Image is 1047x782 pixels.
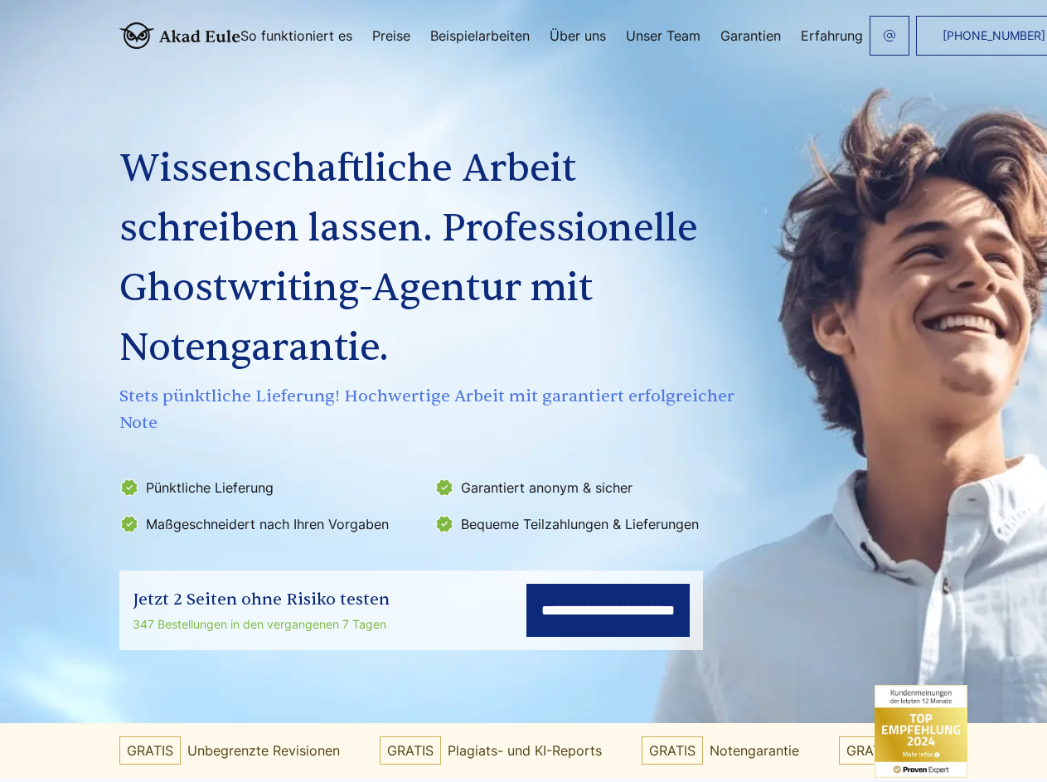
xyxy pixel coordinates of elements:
[710,737,799,764] span: Notengarantie
[119,139,743,378] h1: Wissenschaftliche Arbeit schreiben lassen. Professionelle Ghostwriting-Agentur mit Notengarantie.
[720,29,781,42] a: Garantien
[626,29,700,42] a: Unser Team
[642,736,703,765] span: GRATIS
[430,29,530,42] a: Beispielarbeiten
[119,383,743,436] span: Stets pünktliche Lieferung! Hochwertige Arbeit mit garantiert erfolgreicher Note
[801,29,863,42] a: Erfahrung
[448,737,602,764] span: Plagiats- und KI-Reports
[119,511,424,537] li: Maßgeschneidert nach Ihren Vorgaben
[372,29,410,42] a: Preise
[119,474,424,501] li: Pünktliche Lieferung
[883,29,896,42] img: email
[133,586,390,613] div: Jetzt 2 Seiten ohne Risiko testen
[839,736,900,765] span: GRATIS
[187,737,340,764] span: Unbegrenzte Revisionen
[550,29,606,42] a: Über uns
[380,736,441,765] span: GRATIS
[240,29,352,42] a: So funktioniert es
[119,22,240,49] img: logo
[434,511,739,537] li: Bequeme Teilzahlungen & Lieferungen
[434,474,739,501] li: Garantiert anonym & sicher
[943,29,1045,42] span: [PHONE_NUMBER]
[133,614,390,634] div: 347 Bestellungen in den vergangenen 7 Tagen
[119,736,181,765] span: GRATIS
